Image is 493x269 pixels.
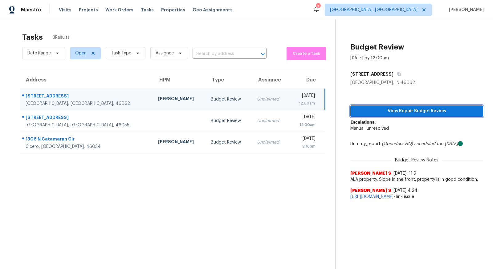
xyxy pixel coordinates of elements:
span: Work Orders [105,7,133,13]
span: Properties [161,7,185,13]
div: 12:00am [294,122,315,128]
div: Budget Review [211,139,247,145]
div: Unclaimed [257,139,284,145]
span: Open [75,50,87,56]
button: View Repair Budget Review [350,105,483,117]
b: Escalations: [350,120,376,125]
div: [GEOGRAPHIC_DATA], IN 46062 [350,80,483,86]
h5: [STREET_ADDRESS] [350,71,393,77]
span: [PERSON_NAME] [446,7,484,13]
span: ALA property. Slope in the front. property is in good condition. [350,176,483,183]
th: Due [289,71,325,89]
span: View Repair Budget Review [355,107,478,115]
span: Maestro [21,7,41,13]
span: 3 Results [53,34,70,41]
div: Cicero, [GEOGRAPHIC_DATA], 46034 [26,144,148,150]
div: 2 [316,4,320,10]
span: [PERSON_NAME] S [350,188,391,194]
button: Create a Task [287,47,326,60]
div: 12:00am [294,100,315,106]
div: [DATE] [294,136,315,143]
span: Task Type [111,50,131,56]
span: [PERSON_NAME] S [350,170,391,176]
a: [URL][DOMAIN_NAME] [350,195,393,199]
div: Budget Review [211,96,247,102]
span: Budget Review Notes [391,157,442,163]
th: Address [20,71,153,89]
span: - link issue [350,194,483,200]
span: Projects [79,7,98,13]
h2: Budget Review [350,44,404,50]
h2: Tasks [22,34,43,40]
button: Copy Address [393,69,402,80]
div: Unclaimed [257,96,284,102]
th: Type [206,71,252,89]
input: Search by address [193,49,249,59]
div: 2:16pm [294,143,315,149]
th: HPM [153,71,206,89]
div: Budget Review [211,118,247,124]
span: Geo Assignments [193,7,233,13]
i: scheduled for: [DATE] [414,142,458,146]
span: [DATE] 4:24 [393,188,418,193]
i: (Opendoor HQ) [382,142,413,146]
div: [GEOGRAPHIC_DATA], [GEOGRAPHIC_DATA], 46062 [26,101,148,107]
span: [DATE], 11:9 [393,171,416,176]
th: Assignee [252,71,289,89]
button: Open [259,50,267,58]
div: [STREET_ADDRESS] [26,93,148,101]
span: [GEOGRAPHIC_DATA], [GEOGRAPHIC_DATA] [330,7,418,13]
span: Tasks [141,8,154,12]
span: Assignee [156,50,174,56]
div: [DATE] by 12:00am [350,55,389,61]
div: Dummy_report [350,141,483,147]
div: [PERSON_NAME] [158,96,201,103]
div: Unclaimed [257,118,284,124]
div: [PERSON_NAME] [158,139,201,146]
span: Create a Task [290,50,323,57]
div: [STREET_ADDRESS] [26,114,148,122]
span: Date Range [27,50,51,56]
div: [GEOGRAPHIC_DATA], [GEOGRAPHIC_DATA], 46055 [26,122,148,128]
span: Manual: unresolved [350,126,389,131]
span: Visits [59,7,71,13]
div: [DATE] [294,93,315,100]
div: 1306 N Catamaran Cir [26,136,148,144]
div: [DATE] [294,114,315,122]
